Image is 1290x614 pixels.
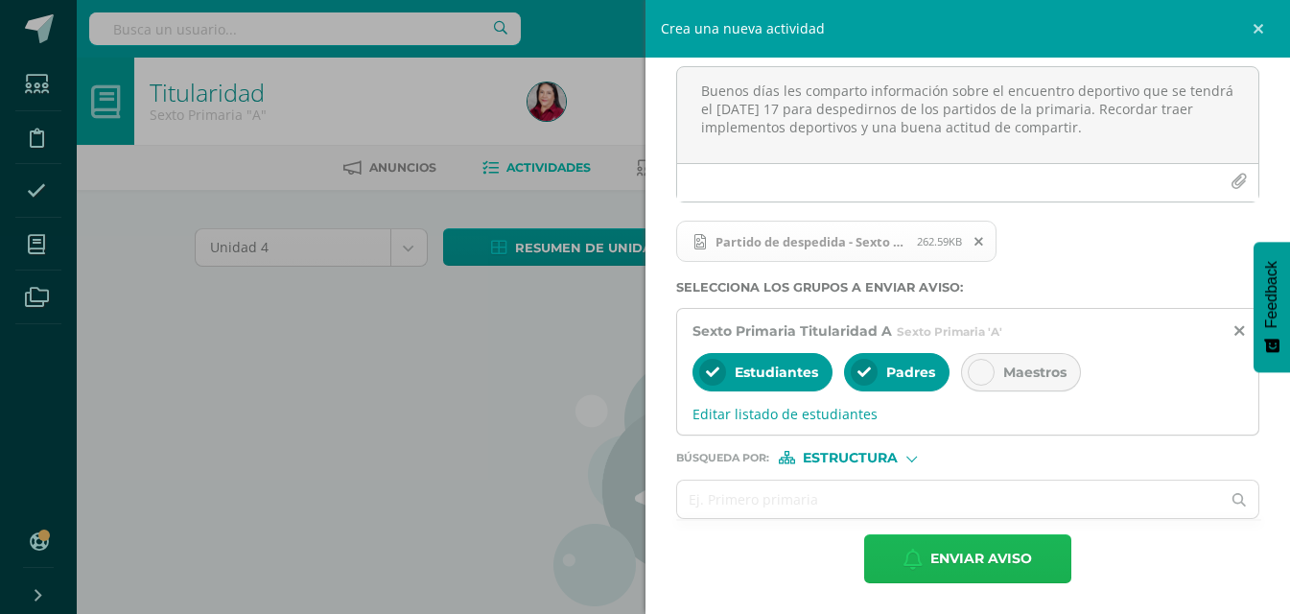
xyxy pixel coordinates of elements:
span: Sexto Primaria Titularidad A [692,322,892,340]
span: Búsqueda por : [676,453,769,463]
span: Maestros [1003,364,1067,381]
span: Estudiantes [735,364,818,381]
textarea: Buenos días les comparto información sobre el encuentro deportivo que se tendrá el [DATE] 17 para... [677,67,1259,163]
span: Estructura [803,453,898,463]
button: Enviar aviso [864,534,1071,583]
span: Padres [886,364,935,381]
span: 262.59KB [917,234,962,248]
span: Remover archivo [963,231,996,252]
span: Sexto Primaria 'A' [897,324,1002,339]
span: Partido de despedida - Sexto primaria.jpg [676,221,997,263]
span: Partido de despedida - Sexto primaria.jpg [706,234,917,249]
input: Ej. Primero primaria [677,481,1221,518]
button: Feedback - Mostrar encuesta [1254,242,1290,372]
span: Editar listado de estudiantes [692,405,1244,423]
label: Selecciona los grupos a enviar aviso : [676,280,1260,295]
span: Feedback [1263,261,1280,328]
span: Enviar aviso [930,535,1032,582]
div: [object Object] [779,451,923,464]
